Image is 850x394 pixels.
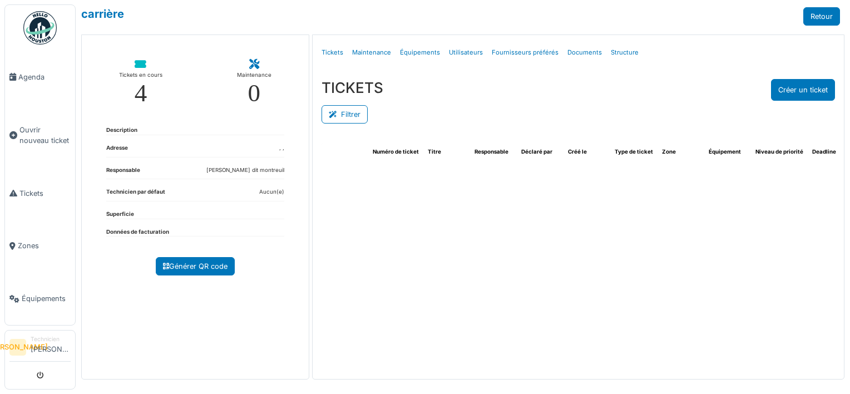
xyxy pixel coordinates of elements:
[475,149,508,155] span: Responsable
[110,51,171,115] a: Tickets en cours 4
[615,149,653,155] span: Type de ticket
[106,166,140,179] dt: Responsable
[317,40,348,66] a: Tickets
[428,149,441,155] span: Titre
[19,188,71,199] span: Tickets
[106,126,137,135] dt: Description
[237,70,271,81] div: Maintenance
[709,149,741,155] span: Équipement
[259,188,284,196] dd: Aucun(e)
[23,11,57,45] img: Badge_color-CXgf-gQk.svg
[81,7,124,21] a: carrière
[803,7,840,26] a: Retour
[248,81,260,106] div: 0
[106,144,128,157] dt: Adresse
[373,149,419,155] span: Numéro de ticket
[5,104,75,167] a: Ouvrir nouveau ticket
[9,339,26,356] li: [PERSON_NAME]
[18,72,71,82] span: Agenda
[487,40,563,66] a: Fournisseurs préférés
[771,79,835,101] button: Créer un ticket
[106,228,169,237] dt: Données de facturation
[606,40,643,66] a: Structure
[106,188,165,201] dt: Technicien par défaut
[156,257,235,275] a: Générer QR code
[206,166,284,175] dd: [PERSON_NAME] dit montreuil
[396,40,444,66] a: Équipements
[279,144,284,152] dd: , ,
[31,335,71,359] li: [PERSON_NAME]
[5,272,75,325] a: Équipements
[106,210,134,219] dt: Superficie
[9,335,71,362] a: [PERSON_NAME] Technicien[PERSON_NAME]
[31,335,71,343] div: Technicien
[22,293,71,304] span: Équipements
[5,51,75,104] a: Agenda
[19,125,71,146] span: Ouvrir nouveau ticket
[348,40,396,66] a: Maintenance
[568,149,587,155] span: Créé le
[228,51,280,115] a: Maintenance 0
[662,149,676,155] span: Zone
[18,240,71,251] span: Zones
[5,167,75,220] a: Tickets
[755,149,803,155] span: Niveau de priorité
[812,149,836,155] span: Deadline
[5,220,75,273] a: Zones
[322,105,368,124] button: Filtrer
[521,149,552,155] span: Déclaré par
[135,81,147,106] div: 4
[444,40,487,66] a: Utilisateurs
[119,70,162,81] div: Tickets en cours
[563,40,606,66] a: Documents
[322,79,383,96] h3: TICKETS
